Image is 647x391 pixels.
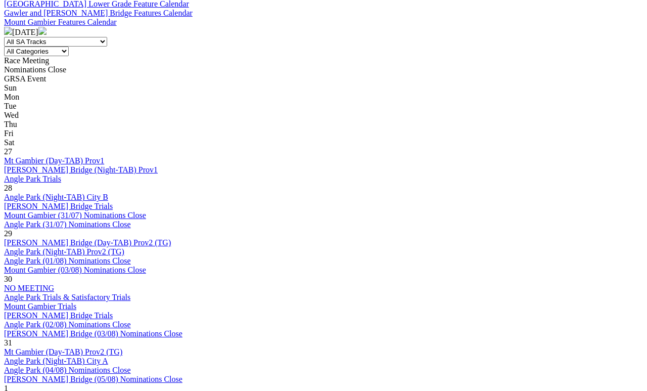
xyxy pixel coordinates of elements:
span: 29 [4,229,12,238]
a: Angle Park (04/08) Nominations Close [4,366,131,374]
div: Sat [4,138,643,147]
span: 30 [4,275,12,283]
span: 27 [4,147,12,156]
div: Mon [4,93,643,102]
a: NO MEETING [4,284,54,292]
div: Wed [4,111,643,120]
div: Tue [4,102,643,111]
img: chevron-left-pager-white.svg [4,27,12,35]
a: Mt Gambier (Day-TAB) Prov1 [4,156,104,165]
a: Angle Park (Night-TAB) Prov2 (TG) [4,247,124,256]
a: Angle Park Trials [4,175,61,183]
a: [PERSON_NAME] Bridge (05/08) Nominations Close [4,375,182,383]
a: Mount Gambier (31/07) Nominations Close [4,211,146,220]
a: Angle Park (01/08) Nominations Close [4,256,131,265]
a: [PERSON_NAME] Bridge Trials [4,311,113,320]
a: Angle Park (02/08) Nominations Close [4,320,131,329]
a: Angle Park (Night-TAB) City B [4,193,108,201]
a: [PERSON_NAME] Bridge (03/08) Nominations Close [4,329,182,338]
span: 31 [4,338,12,347]
a: Mount Gambier (03/08) Nominations Close [4,266,146,274]
div: Thu [4,120,643,129]
a: Angle Park (31/07) Nominations Close [4,220,131,229]
a: Mount Gambier Features Calendar [4,18,117,26]
a: Mount Gambier Trials [4,302,76,311]
div: GRSA Event [4,74,643,83]
div: [DATE] [4,27,643,37]
div: Fri [4,129,643,138]
div: Nominations Close [4,65,643,74]
a: [PERSON_NAME] Bridge Trials [4,202,113,210]
a: [PERSON_NAME] Bridge (Day-TAB) Prov2 (TG) [4,238,171,247]
a: Gawler and [PERSON_NAME] Bridge Features Calendar [4,9,193,17]
a: Mt Gambier (Day-TAB) Prov2 (TG) [4,347,122,356]
span: 28 [4,184,12,192]
div: Race Meeting [4,56,643,65]
div: Sun [4,83,643,93]
a: Angle Park Trials & Satisfactory Trials [4,293,130,301]
img: chevron-right-pager-white.svg [38,27,47,35]
a: [PERSON_NAME] Bridge (Night-TAB) Prov1 [4,165,158,174]
a: Angle Park (Night-TAB) City A [4,357,108,365]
